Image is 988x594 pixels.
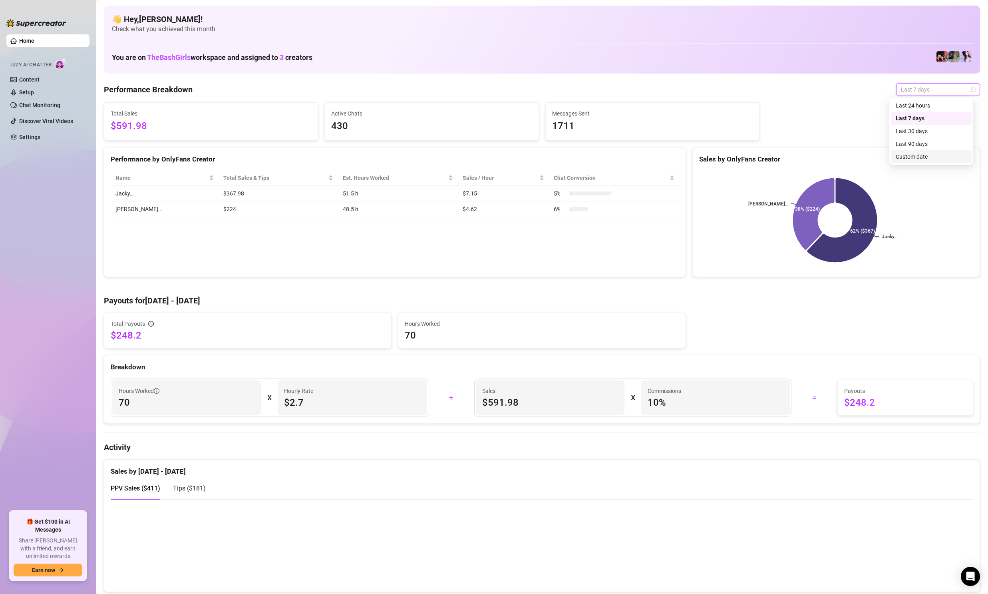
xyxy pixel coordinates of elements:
[111,186,219,201] td: Jacky…
[111,119,311,134] span: $591.98
[6,19,66,27] img: logo-BBDzfeDw.svg
[896,101,967,110] div: Last 24 hours
[896,140,967,148] div: Last 90 days
[112,53,312,62] h1: You are on workspace and assigned to creators
[891,150,972,163] div: Custom date
[552,109,753,118] span: Messages Sent
[14,537,82,560] span: Share [PERSON_NAME] with a friend, and earn unlimited rewards
[433,391,469,404] div: +
[896,127,967,136] div: Last 30 days
[948,51,960,62] img: Brenda
[280,53,284,62] span: 3
[111,329,385,342] span: $248.2
[111,484,160,492] span: PPV Sales ( $411 )
[104,295,980,306] h4: Payouts for [DATE] - [DATE]
[554,173,668,182] span: Chat Conversion
[482,396,618,409] span: $591.98
[119,396,254,409] span: 70
[405,319,679,328] span: Hours Worked
[111,154,679,165] div: Performance by OnlyFans Creator
[891,112,972,125] div: Last 7 days
[19,134,40,140] a: Settings
[147,53,191,62] span: TheBashGirls
[32,567,55,573] span: Earn now
[14,518,82,534] span: 🎁 Get $100 in AI Messages
[111,362,973,373] div: Breakdown
[19,76,40,83] a: Content
[111,319,145,328] span: Total Payouts
[111,201,219,217] td: [PERSON_NAME]…
[58,567,64,573] span: arrow-right
[882,234,897,240] text: Jacky…
[223,173,327,182] span: Total Sales & Tips
[458,170,549,186] th: Sales / Hour
[896,114,967,123] div: Last 7 days
[960,51,972,62] img: Ary
[219,170,338,186] th: Total Sales & Tips
[648,387,681,395] article: Commissions
[331,119,532,134] span: 430
[111,109,311,118] span: Total Sales
[14,564,82,576] button: Earn nowarrow-right
[405,329,679,342] span: 70
[648,396,783,409] span: 10 %
[115,173,207,182] span: Name
[267,391,271,404] div: X
[104,84,193,95] h4: Performance Breakdown
[482,387,618,395] span: Sales
[891,99,972,112] div: Last 24 hours
[901,84,975,96] span: Last 7 days
[173,484,206,492] span: Tips ( $181 )
[891,125,972,138] div: Last 30 days
[463,173,537,182] span: Sales / Hour
[284,396,420,409] span: $2.7
[104,442,980,453] h4: Activity
[154,388,159,394] span: info-circle
[338,201,458,217] td: 48.5 h
[112,25,972,34] span: Check what you achieved this month
[699,154,973,165] div: Sales by OnlyFans Creator
[55,58,67,70] img: AI Chatter
[458,201,549,217] td: $4.62
[631,391,635,404] div: X
[219,186,338,201] td: $367.98
[219,201,338,217] td: $224
[112,14,972,25] h4: 👋 Hey, [PERSON_NAME] !
[796,391,833,404] div: =
[961,567,980,586] div: Open Intercom Messenger
[343,173,447,182] div: Est. Hours Worked
[284,387,313,395] article: Hourly Rate
[971,87,976,92] span: calendar
[554,189,567,198] span: 5 %
[119,387,159,395] span: Hours Worked
[11,61,52,69] span: Izzy AI Chatter
[19,38,34,44] a: Home
[748,201,788,207] text: [PERSON_NAME]…
[111,170,219,186] th: Name
[891,138,972,150] div: Last 90 days
[111,460,973,477] div: Sales by [DATE] - [DATE]
[936,51,948,62] img: Jacky
[148,321,154,327] span: info-circle
[19,102,60,108] a: Chat Monitoring
[331,109,532,118] span: Active Chats
[552,119,753,134] span: 1711
[19,89,34,96] a: Setup
[19,118,73,124] a: Discover Viral Videos
[549,170,679,186] th: Chat Conversion
[844,387,966,395] span: Payouts
[844,396,966,409] span: $248.2
[896,152,967,161] div: Custom date
[554,205,567,213] span: 6 %
[458,186,549,201] td: $7.15
[338,186,458,201] td: 51.5 h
